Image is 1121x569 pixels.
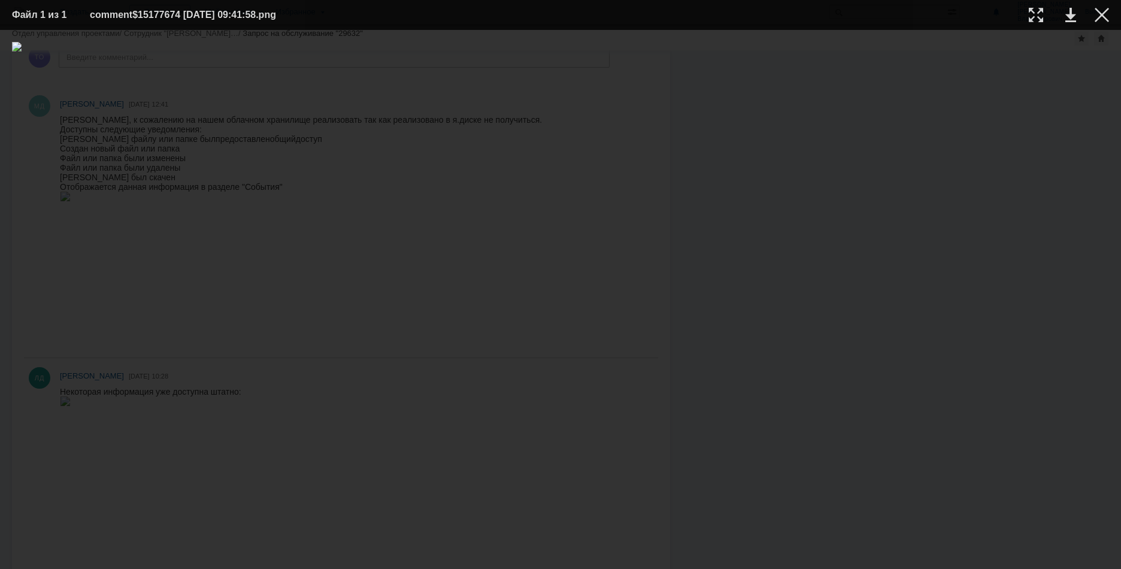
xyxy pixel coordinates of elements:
span: папка [40,48,62,57]
img: download [12,42,1109,557]
span: доступ [236,19,262,29]
span: или [23,48,37,57]
span: были [64,38,84,48]
span: предоставлен [156,19,210,29]
span: общий [210,19,236,29]
span: файл [57,29,78,38]
span: или [23,38,37,48]
span: удалены [87,48,120,57]
span: или [81,29,95,38]
span: изменены [87,38,126,48]
span: папка [98,29,120,38]
span: файлу [71,19,96,29]
div: comment$15177674 [DATE] 09:41:58.png [90,8,306,22]
div: Закрыть окно (Esc) [1095,8,1109,22]
span: новый [31,29,55,38]
div: Файл 1 из 1 [12,10,72,20]
div: Увеличить масштаб [1029,8,1043,22]
span: был [140,19,156,29]
span: папке [116,19,138,29]
span: или [99,19,113,29]
span: были [64,48,84,57]
div: Скачать файл [1065,8,1076,22]
span: папка [40,38,62,48]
